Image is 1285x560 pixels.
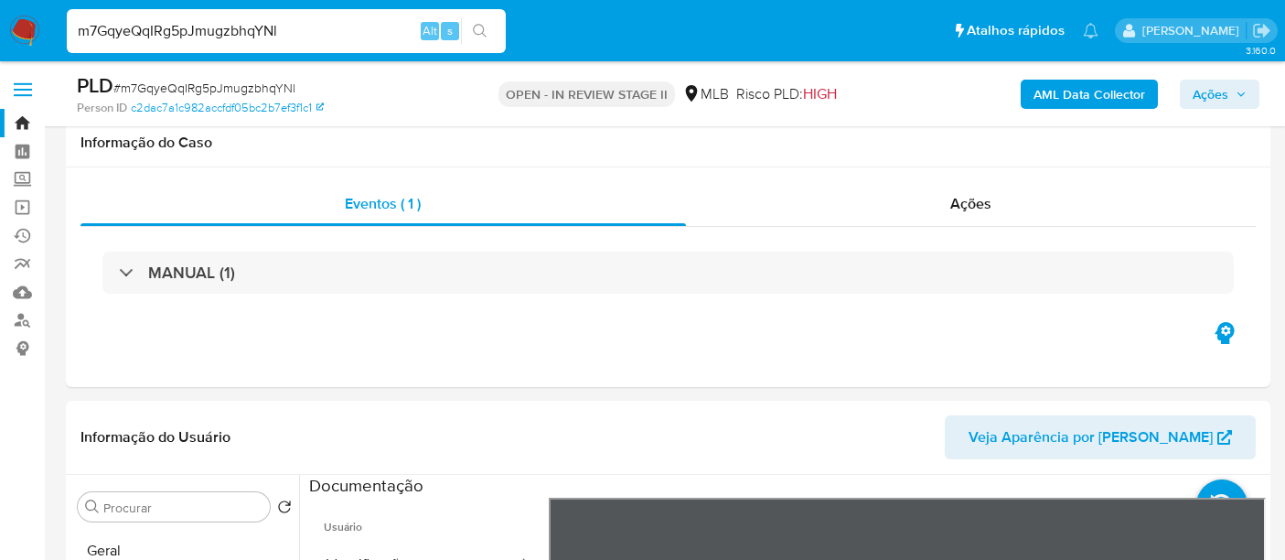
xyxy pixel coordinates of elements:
[461,18,498,44] button: search-icon
[682,84,729,104] div: MLB
[80,134,1256,152] h1: Informação do Caso
[969,415,1213,459] span: Veja Aparência por [PERSON_NAME]
[77,70,113,100] b: PLD
[447,22,453,39] span: s
[1193,80,1228,109] span: Ações
[148,263,235,283] h3: MANUAL (1)
[950,193,991,214] span: Ações
[77,100,127,116] b: Person ID
[85,500,100,514] button: Procurar
[102,252,1234,294] div: MANUAL (1)
[277,500,292,520] button: Retornar ao pedido padrão
[131,100,324,116] a: c2dac7a1c982accfdf05bc2b7ef3f1c1
[736,84,837,104] span: Risco PLD:
[1252,21,1271,40] a: Sair
[1021,80,1158,109] button: AML Data Collector
[498,81,675,107] p: OPEN - IN REVIEW STAGE II
[945,415,1256,459] button: Veja Aparência por [PERSON_NAME]
[1142,22,1246,39] p: erico.trevizan@mercadopago.com.br
[423,22,437,39] span: Alt
[803,83,837,104] span: HIGH
[80,428,230,447] h1: Informação do Usuário
[967,21,1065,40] span: Atalhos rápidos
[1083,23,1098,38] a: Notificações
[103,500,262,516] input: Procurar
[345,193,421,214] span: Eventos ( 1 )
[1033,80,1145,109] b: AML Data Collector
[113,79,295,97] span: # m7GqyeQqIRg5pJmugzbhqYNl
[67,19,506,43] input: Pesquise usuários ou casos...
[1180,80,1259,109] button: Ações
